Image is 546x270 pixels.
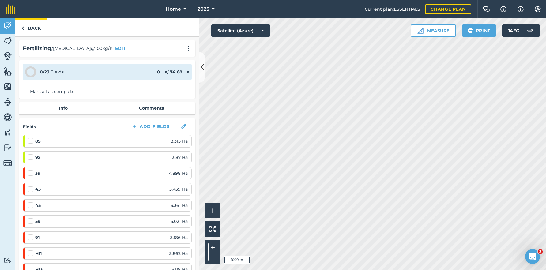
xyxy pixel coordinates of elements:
img: Four arrows, one pointing top left, one top right, one bottom right and the last bottom left [209,226,216,232]
span: 3.439 Ha [169,186,188,193]
a: Comments [107,102,195,114]
strong: 39 [35,170,40,177]
img: svg+xml;base64,PD94bWwgdmVyc2lvbj0iMS4wIiBlbmNvZGluZz0idXRmLTgiPz4KPCEtLSBHZW5lcmF0b3I6IEFkb2JlIE... [3,128,12,137]
strong: 0 [157,69,160,75]
img: svg+xml;base64,PHN2ZyB3aWR0aD0iMTgiIGhlaWdodD0iMTgiIHZpZXdCb3g9IjAgMCAxOCAxOCIgZmlsbD0ibm9uZSIgeG... [181,124,186,129]
a: Back [15,18,47,36]
button: – [208,252,217,261]
span: 5.021 Ha [171,218,188,225]
strong: 89 [35,138,41,144]
img: Two speech bubbles overlapping with the left bubble in the forefront [483,6,490,12]
img: svg+xml;base64,PD94bWwgdmVyc2lvbj0iMS4wIiBlbmNvZGluZz0idXRmLTgiPz4KPCEtLSBHZW5lcmF0b3I6IEFkb2JlIE... [3,257,12,263]
button: Measure [411,24,456,37]
strong: 91 [35,234,40,241]
span: 3.315 Ha [171,138,188,144]
div: Ha / Ha [157,69,189,75]
button: Print [462,24,496,37]
button: EDIT [115,45,126,52]
img: fieldmargin Logo [6,4,15,14]
strong: 0 / 23 [40,69,49,75]
strong: 74.68 [170,69,182,75]
span: 3.862 Ha [169,250,188,257]
strong: H11 [35,250,42,257]
span: / [MEDICAL_DATA]@100kg/h [51,45,113,52]
img: svg+xml;base64,PD94bWwgdmVyc2lvbj0iMS4wIiBlbmNvZGluZz0idXRmLTgiPz4KPCEtLSBHZW5lcmF0b3I6IEFkb2JlIE... [3,113,12,122]
img: svg+xml;base64,PD94bWwgdmVyc2lvbj0iMS4wIiBlbmNvZGluZz0idXRmLTgiPz4KPCEtLSBHZW5lcmF0b3I6IEFkb2JlIE... [3,159,12,167]
img: svg+xml;base64,PHN2ZyB4bWxucz0iaHR0cDovL3d3dy53My5vcmcvMjAwMC9zdmciIHdpZHRoPSI1NiIgaGVpZ2h0PSI2MC... [3,82,12,91]
strong: 59 [35,218,40,225]
img: svg+xml;base64,PHN2ZyB4bWxucz0iaHR0cDovL3d3dy53My5vcmcvMjAwMC9zdmciIHdpZHRoPSI1NiIgaGVpZ2h0PSI2MC... [3,67,12,76]
strong: 43 [35,186,41,193]
span: Home [166,6,181,13]
span: i [212,207,214,214]
img: svg+xml;base64,PD94bWwgdmVyc2lvbj0iMS4wIiBlbmNvZGluZz0idXRmLTgiPz4KPCEtLSBHZW5lcmF0b3I6IEFkb2JlIE... [524,24,536,37]
iframe: Intercom live chat [525,249,540,264]
img: svg+xml;base64,PHN2ZyB4bWxucz0iaHR0cDovL3d3dy53My5vcmcvMjAwMC9zdmciIHdpZHRoPSIxOSIgaGVpZ2h0PSIyNC... [468,27,473,34]
h2: Fertilizing [23,44,51,53]
strong: 45 [35,202,41,209]
h4: Fields [23,123,36,130]
img: svg+xml;base64,PD94bWwgdmVyc2lvbj0iMS4wIiBlbmNvZGluZz0idXRmLTgiPz4KPCEtLSBHZW5lcmF0b3I6IEFkb2JlIE... [3,143,12,152]
button: 14 °C [502,24,540,37]
img: svg+xml;base64,PHN2ZyB4bWxucz0iaHR0cDovL3d3dy53My5vcmcvMjAwMC9zdmciIHdpZHRoPSIyMCIgaGVpZ2h0PSIyNC... [185,46,192,52]
span: 4.898 Ha [169,170,188,177]
img: A question mark icon [500,6,507,12]
span: 14 ° C [508,24,519,37]
span: 3.361 Ha [171,202,188,209]
button: Satellite (Azure) [211,24,270,37]
img: svg+xml;base64,PHN2ZyB4bWxucz0iaHR0cDovL3d3dy53My5vcmcvMjAwMC9zdmciIHdpZHRoPSI1NiIgaGVpZ2h0PSI2MC... [3,36,12,45]
img: svg+xml;base64,PHN2ZyB4bWxucz0iaHR0cDovL3d3dy53My5vcmcvMjAwMC9zdmciIHdpZHRoPSIxNyIgaGVpZ2h0PSIxNy... [518,6,524,13]
img: Ruler icon [417,28,424,34]
span: 3.87 Ha [172,154,188,161]
span: 2025 [198,6,209,13]
img: A cog icon [534,6,541,12]
img: svg+xml;base64,PD94bWwgdmVyc2lvbj0iMS4wIiBlbmNvZGluZz0idXRmLTgiPz4KPCEtLSBHZW5lcmF0b3I6IEFkb2JlIE... [3,97,12,107]
strong: 92 [35,154,40,161]
a: Change plan [425,4,471,14]
span: 3.186 Ha [170,234,188,241]
span: Current plan : ESSENTIALS [365,6,420,13]
img: svg+xml;base64,PHN2ZyB4bWxucz0iaHR0cDovL3d3dy53My5vcmcvMjAwMC9zdmciIHdpZHRoPSI5IiBoZWlnaHQ9IjI0Ii... [21,24,24,32]
button: Add Fields [127,122,175,131]
img: svg+xml;base64,PD94bWwgdmVyc2lvbj0iMS4wIiBlbmNvZGluZz0idXRmLTgiPz4KPCEtLSBHZW5lcmF0b3I6IEFkb2JlIE... [3,21,12,30]
div: Fields [40,69,64,75]
label: Mark all as complete [23,88,74,95]
a: Info [19,102,107,114]
span: 3 [538,249,543,254]
button: i [205,203,220,218]
img: svg+xml;base64,PD94bWwgdmVyc2lvbj0iMS4wIiBlbmNvZGluZz0idXRmLTgiPz4KPCEtLSBHZW5lcmF0b3I6IEFkb2JlIE... [3,52,12,60]
button: + [208,243,217,252]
